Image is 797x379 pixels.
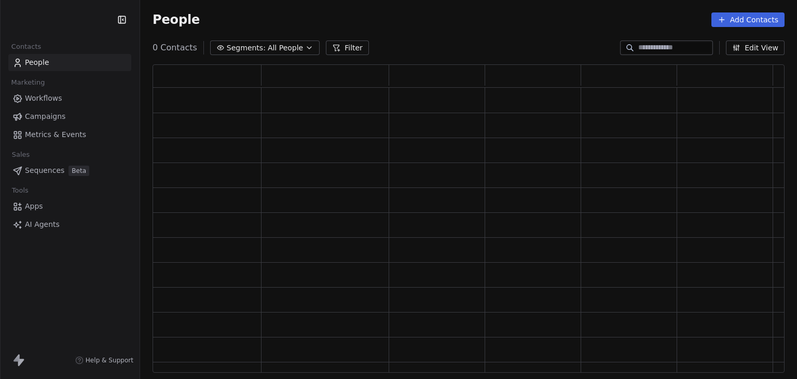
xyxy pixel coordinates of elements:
[8,126,131,143] a: Metrics & Events
[7,39,46,55] span: Contacts
[227,43,266,53] span: Segments:
[153,42,197,54] span: 0 Contacts
[86,356,133,364] span: Help & Support
[7,147,34,163] span: Sales
[8,216,131,233] a: AI Agents
[726,40,785,55] button: Edit View
[153,12,200,28] span: People
[25,129,86,140] span: Metrics & Events
[25,93,62,104] span: Workflows
[25,111,65,122] span: Campaigns
[8,54,131,71] a: People
[8,90,131,107] a: Workflows
[25,219,60,230] span: AI Agents
[711,12,785,27] button: Add Contacts
[25,57,49,68] span: People
[7,75,49,90] span: Marketing
[8,162,131,179] a: SequencesBeta
[75,356,133,364] a: Help & Support
[326,40,369,55] button: Filter
[8,108,131,125] a: Campaigns
[8,198,131,215] a: Apps
[268,43,303,53] span: All People
[7,183,33,198] span: Tools
[25,165,64,176] span: Sequences
[25,201,43,212] span: Apps
[68,166,89,176] span: Beta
